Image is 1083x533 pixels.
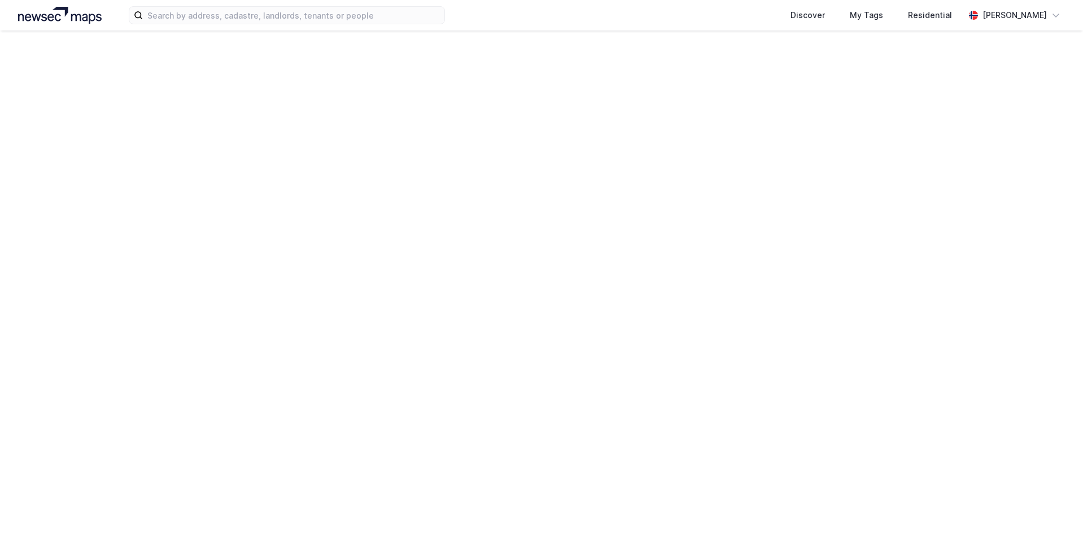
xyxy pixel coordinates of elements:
[982,8,1047,22] div: [PERSON_NAME]
[908,8,952,22] div: Residential
[850,8,883,22] div: My Tags
[18,7,102,24] img: logo.a4113a55bc3d86da70a041830d287a7e.svg
[791,8,825,22] div: Discover
[1027,479,1083,533] iframe: Chat Widget
[143,7,444,24] input: Search by address, cadastre, landlords, tenants or people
